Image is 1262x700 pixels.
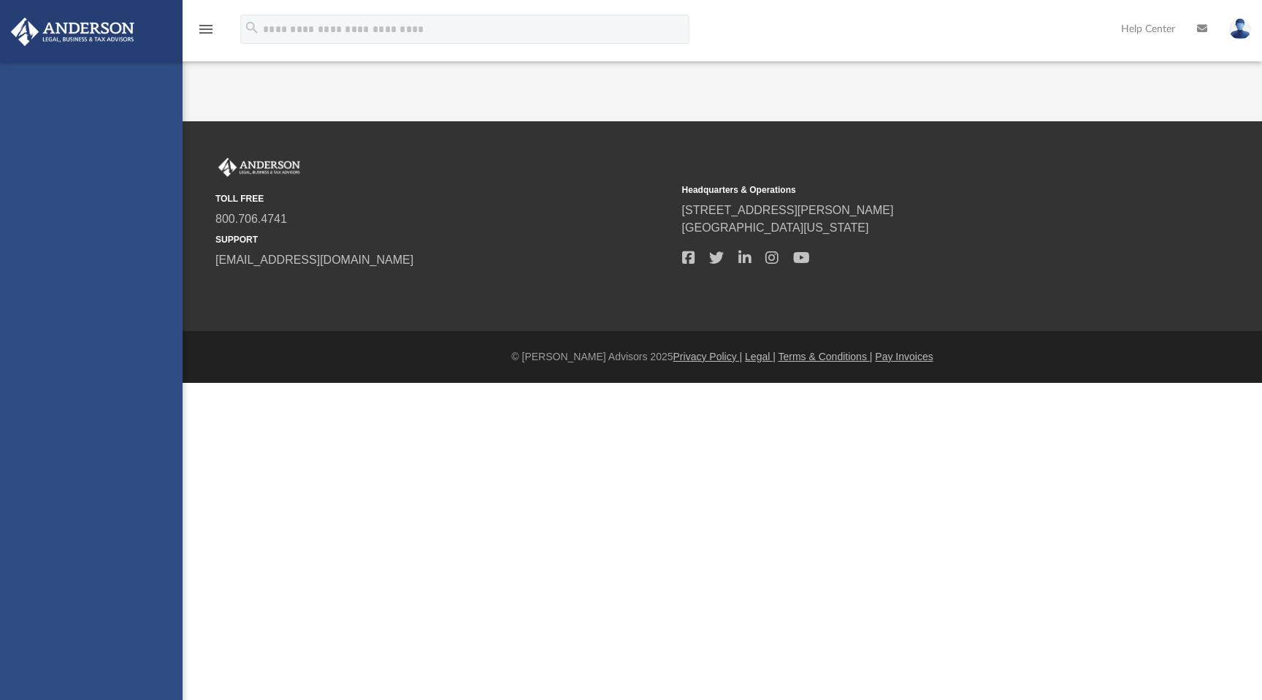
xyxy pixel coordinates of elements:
[682,183,1139,197] small: Headquarters & Operations
[215,233,672,246] small: SUPPORT
[682,221,869,234] a: [GEOGRAPHIC_DATA][US_STATE]
[197,20,215,38] i: menu
[779,351,873,362] a: Terms & Conditions |
[215,213,287,225] a: 800.706.4741
[183,349,1262,365] div: © [PERSON_NAME] Advisors 2025
[215,192,672,205] small: TOLL FREE
[682,204,894,216] a: [STREET_ADDRESS][PERSON_NAME]
[215,254,413,266] a: [EMAIL_ADDRESS][DOMAIN_NAME]
[745,351,776,362] a: Legal |
[197,28,215,38] a: menu
[875,351,933,362] a: Pay Invoices
[1229,18,1251,39] img: User Pic
[244,20,260,36] i: search
[673,351,743,362] a: Privacy Policy |
[215,158,303,177] img: Anderson Advisors Platinum Portal
[7,18,139,46] img: Anderson Advisors Platinum Portal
